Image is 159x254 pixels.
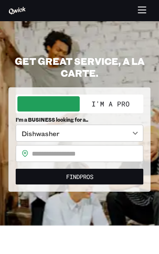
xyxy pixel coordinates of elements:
[80,96,142,112] button: I'm a Pro
[16,117,143,123] span: I’m a BUSINESS looking for a..
[16,169,143,184] button: FindPros
[16,125,143,142] div: Dishwasher
[17,96,80,112] button: I'm a Business
[8,55,151,79] h2: GET GREAT SERVICE, A LA CARTE.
